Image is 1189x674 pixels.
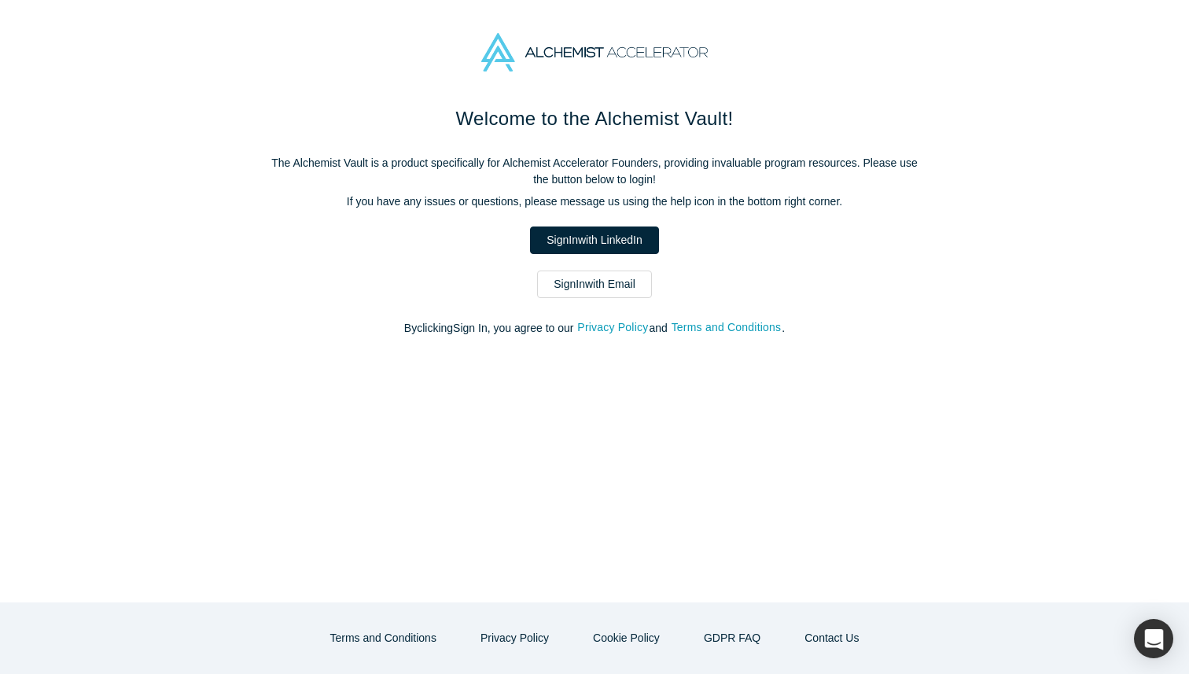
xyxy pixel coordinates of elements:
button: Cookie Policy [576,624,676,652]
p: By clicking Sign In , you agree to our and . [264,320,925,337]
img: Alchemist Accelerator Logo [481,33,708,72]
h1: Welcome to the Alchemist Vault! [264,105,925,133]
button: Contact Us [788,624,875,652]
a: SignInwith LinkedIn [530,227,658,254]
a: SignInwith Email [537,271,652,298]
p: The Alchemist Vault is a product specifically for Alchemist Accelerator Founders, providing inval... [264,155,925,188]
button: Terms and Conditions [671,319,782,337]
button: Terms and Conditions [314,624,453,652]
button: Privacy Policy [576,319,649,337]
a: GDPR FAQ [687,624,777,652]
p: If you have any issues or questions, please message us using the help icon in the bottom right co... [264,193,925,210]
button: Privacy Policy [464,624,565,652]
